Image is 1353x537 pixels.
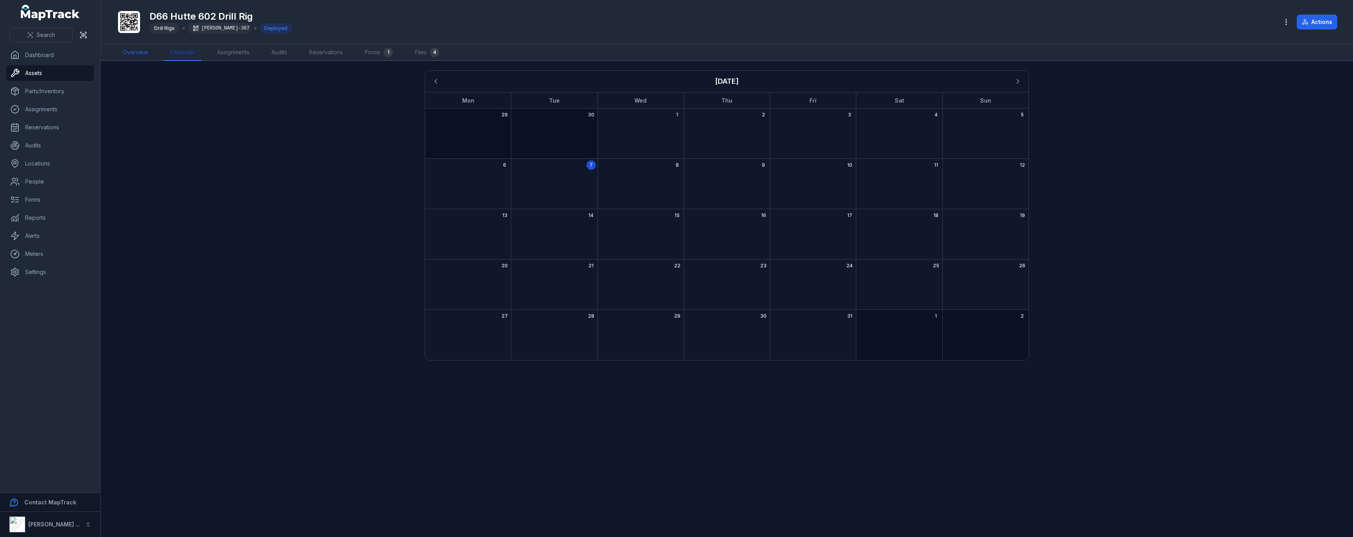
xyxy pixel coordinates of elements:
[6,120,94,135] a: Reservations
[1020,212,1025,219] span: 19
[935,313,937,319] span: 1
[116,44,154,61] a: Overview
[762,162,765,168] span: 9
[588,112,594,118] span: 30
[1019,263,1025,269] span: 26
[6,192,94,208] a: Forms
[501,112,508,118] span: 29
[211,44,256,61] a: Assignments
[980,97,991,104] strong: Sun
[588,212,594,219] span: 14
[634,97,647,104] strong: Wed
[265,44,293,61] a: Audits
[425,71,1029,360] div: October 2025
[21,5,80,20] a: MapTrack
[848,112,851,118] span: 3
[721,97,732,104] strong: Thu
[9,28,73,42] button: Search
[37,31,55,39] span: Search
[674,313,680,319] span: 29
[1021,313,1024,319] span: 2
[462,97,474,104] strong: Mon
[674,263,680,269] span: 22
[154,25,175,31] span: Drill Rigs
[383,48,393,57] div: 1
[24,499,76,506] strong: Contact MapTrack
[847,212,852,219] span: 17
[847,313,852,319] span: 31
[760,313,767,319] span: 30
[6,138,94,153] a: Audits
[846,263,853,269] span: 24
[6,83,94,99] a: Parts/Inventory
[359,44,399,61] a: Forms1
[809,97,817,104] strong: Fri
[6,174,94,189] a: People
[501,263,508,269] span: 20
[188,23,251,34] div: [PERSON_NAME]-367
[935,112,938,118] span: 4
[934,162,938,168] span: 11
[149,10,292,23] h1: D66 Hutte 602 Drill Rig
[6,246,94,262] a: Meters
[6,47,94,63] a: Dashboard
[260,23,292,34] div: Deployed
[428,74,443,89] button: Previous
[28,521,93,528] strong: [PERSON_NAME] Group
[430,48,439,57] div: 4
[933,212,938,219] span: 18
[501,313,508,319] span: 27
[761,212,766,219] span: 16
[676,162,679,168] span: 8
[6,156,94,171] a: Locations
[6,210,94,226] a: Reports
[503,162,506,168] span: 6
[1297,15,1337,29] button: Actions
[164,44,201,61] a: Calendar
[6,101,94,117] a: Assignments
[847,162,852,168] span: 10
[6,228,94,244] a: Alerts
[760,263,767,269] span: 23
[549,97,560,104] strong: Tue
[6,65,94,81] a: Assets
[590,162,593,168] span: 7
[502,212,507,219] span: 13
[303,44,349,61] a: Reservations
[1021,112,1024,118] span: 5
[715,76,739,87] h3: [DATE]
[1020,162,1025,168] span: 12
[675,212,680,219] span: 15
[6,264,94,280] a: Settings
[1010,74,1025,89] button: Next
[762,112,765,118] span: 2
[588,263,594,269] span: 21
[409,44,446,61] a: Files4
[933,263,939,269] span: 25
[676,112,678,118] span: 1
[588,313,594,319] span: 28
[895,97,904,104] strong: Sat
